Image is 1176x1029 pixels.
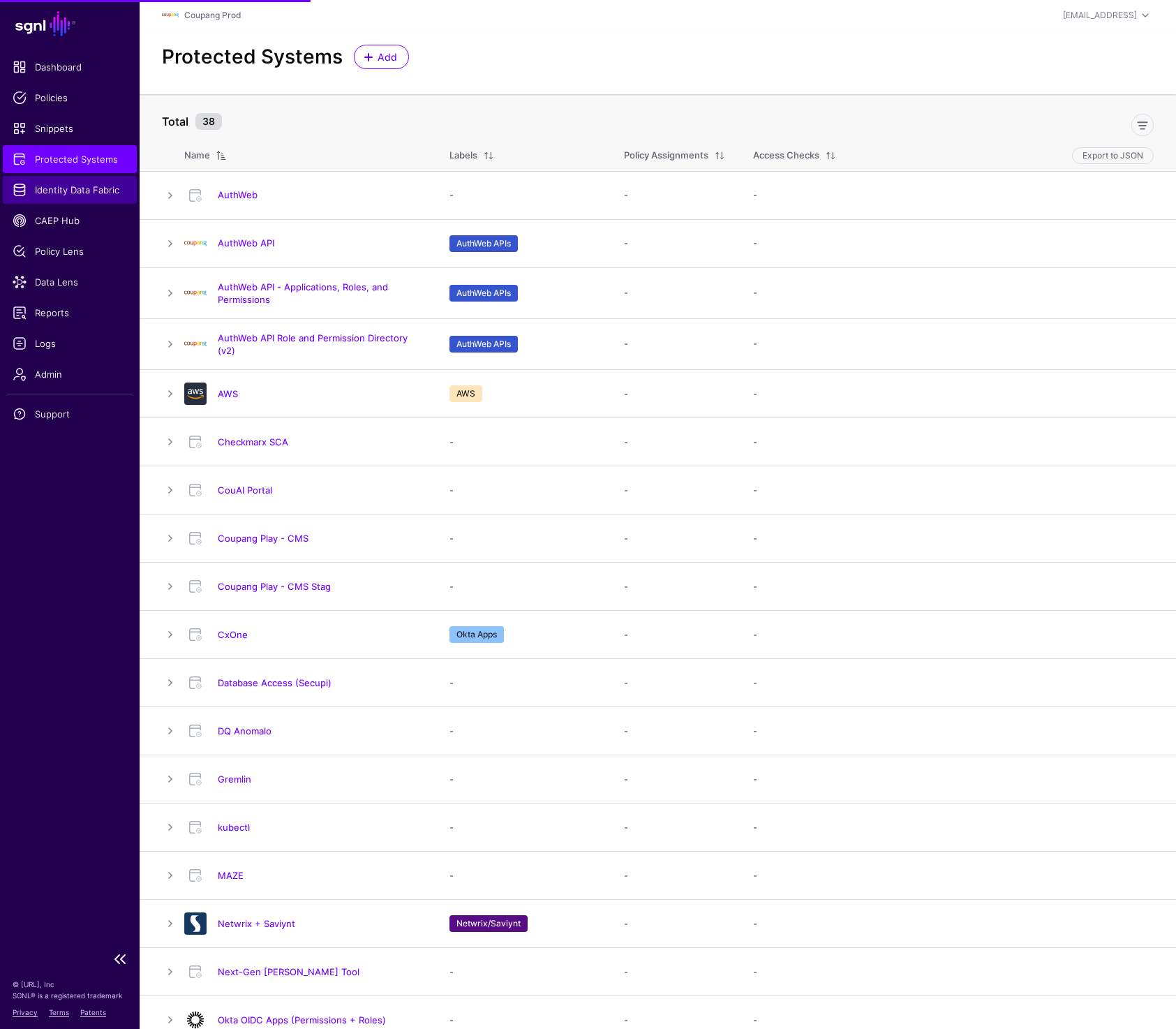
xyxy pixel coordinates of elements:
a: Snippets [3,114,137,142]
a: AuthWeb API Role and Permission Directory (v2) [218,332,408,356]
span: Data Lens [13,275,127,289]
td: - [610,514,739,563]
img: svg+xml;base64,PD94bWwgdmVyc2lvbj0iMS4wIiBlbmNvZGluZz0iVVRGLTgiIHN0YW5kYWxvbmU9Im5vIj8+CjwhLS0gQ3... [184,333,207,355]
span: Netwrix/Saviynt [449,915,528,932]
td: - [436,171,610,219]
td: - [610,755,739,804]
td: - [610,804,739,852]
a: AuthWeb API [218,237,274,249]
div: - [753,725,1154,739]
div: Policy Assignments [624,149,708,163]
span: AWS [449,385,482,402]
span: Support [13,407,127,421]
a: Okta OIDC Apps (Permissions + Roles) [218,1014,386,1026]
a: Policies [3,84,137,112]
td: - [610,219,739,267]
td: - [610,611,739,659]
td: - [436,755,610,804]
div: - [753,337,1154,351]
a: Netwrix + Saviynt [218,918,295,929]
td: - [610,466,739,514]
span: AuthWeb APIs [449,235,518,252]
a: AWS [218,388,238,399]
a: Gremlin [218,773,251,785]
a: DQ Anomalo [218,725,271,736]
a: Privacy [13,1008,38,1016]
span: CAEP Hub [13,214,127,228]
img: svg+xml;base64,PD94bWwgdmVyc2lvbj0iMS4wIiBlbmNvZGluZz0idXRmLTgiPz4KPCEtLSBHZW5lcmF0b3I6IEFkb2JlIE... [184,912,207,935]
span: Logs [13,336,127,350]
a: Checkmarx SCA [218,436,288,447]
td: - [436,948,610,996]
a: CouAI Portal [218,484,272,496]
div: - [753,286,1154,300]
p: SGNL® is a registered trademark [13,990,127,1001]
td: - [436,418,610,466]
div: - [753,1014,1154,1028]
span: Protected Systems [13,152,127,166]
div: - [753,484,1154,498]
div: - [753,773,1154,787]
div: - [753,387,1154,401]
td: - [436,659,610,707]
a: Policy Lens [3,237,137,265]
td: - [610,267,739,318]
a: Reports [3,299,137,327]
img: svg+xml;base64,PHN2ZyBpZD0iTG9nbyIgeG1sbnM9Imh0dHA6Ly93d3cudzMub3JnLzIwMDAvc3ZnIiB3aWR0aD0iMTIxLj... [184,232,207,255]
td: - [610,171,739,219]
div: Name [184,149,210,163]
td: - [436,852,610,900]
button: Export to JSON [1072,147,1154,164]
a: CAEP Hub [3,207,137,235]
img: svg+xml;base64,PHN2ZyB3aWR0aD0iNjQiIGhlaWdodD0iNjQiIHZpZXdCb3g9IjAgMCA2NCA2NCIgZmlsbD0ibm9uZSIgeG... [184,383,207,405]
div: - [753,676,1154,690]
div: [EMAIL_ADDRESS] [1063,9,1137,22]
div: - [753,965,1154,979]
a: Logs [3,330,137,357]
strong: Total [162,114,188,128]
span: AuthWeb APIs [449,336,518,353]
a: Coupang Play - CMS Stag [218,581,331,592]
td: - [610,900,739,948]
span: Policy Lens [13,244,127,258]
a: AuthWeb [218,189,258,200]
a: Database Access (Secupi) [218,677,332,688]
div: - [753,869,1154,883]
span: Snippets [13,121,127,135]
div: - [753,237,1154,251]
h2: Protected Systems [162,45,343,69]
div: - [753,917,1154,931]
a: Patents [80,1008,106,1016]
p: © [URL], Inc [13,979,127,990]
td: - [610,563,739,611]
td: - [610,318,739,369]
div: Labels [449,149,477,163]
td: - [436,514,610,563]
a: Coupang Play - CMS [218,533,308,544]
span: Reports [13,306,127,320]
a: SGNL [8,8,131,39]
td: - [610,418,739,466]
td: - [436,707,610,755]
div: - [753,532,1154,546]
img: svg+xml;base64,PHN2ZyBpZD0iTG9nbyIgeG1sbnM9Imh0dHA6Ly93d3cudzMub3JnLzIwMDAvc3ZnIiB3aWR0aD0iMTIxLj... [162,7,179,24]
td: - [610,707,739,755]
td: - [610,370,739,418]
div: - [753,628,1154,642]
div: Access Checks [753,149,819,163]
a: Next-Gen [PERSON_NAME] Tool [218,966,359,977]
a: Protected Systems [3,145,137,173]
span: Identity Data Fabric [13,183,127,197]
td: - [610,948,739,996]
span: Policies [13,91,127,105]
a: Admin [3,360,137,388]
span: Dashboard [13,60,127,74]
div: - [753,821,1154,835]
a: Dashboard [3,53,137,81]
div: - [753,580,1154,594]
a: CxOne [218,629,248,640]
td: - [436,563,610,611]
span: AuthWeb APIs [449,285,518,302]
span: Admin [13,367,127,381]
td: - [610,659,739,707]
